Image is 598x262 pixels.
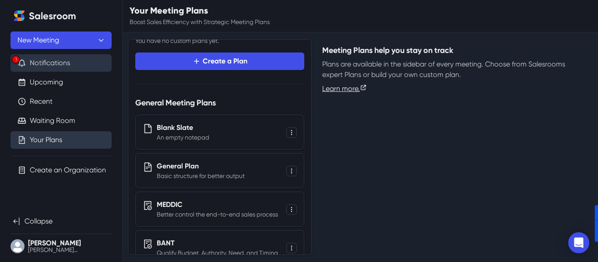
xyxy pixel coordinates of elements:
p: Blank Slate [157,122,209,133]
button: Template options [286,243,297,253]
h2: Salesroom [29,10,76,22]
h2: General Meeting Plans [135,98,304,108]
button: 1Notifications [11,54,112,72]
button: Template options [286,127,297,138]
a: Create an Organization [30,165,106,175]
button: Collapse [11,213,112,230]
p: Basic structure for better output [157,171,245,181]
div: Open Intercom Messenger [568,232,589,253]
p: BANT [157,238,278,248]
a: Upcoming [30,77,63,87]
a: Home [11,7,28,24]
p: An empty notepad [157,133,209,142]
a: Waiting Room [30,115,75,126]
button: Create a Plan [135,52,304,70]
p: Better control the end-to-end sales process [157,210,278,219]
button: Template options [286,204,297,215]
a: Your Plans [30,135,62,145]
p: MEDDIC [157,199,278,210]
p: Plans are available in the sidebar of every meeting. Choose from Salesrooms expert Plans or build... [322,59,587,80]
a: Recent [30,96,53,107]
p: Meeting Plans help you stay on track [322,45,587,56]
a: Learn more. [322,84,367,93]
h2: Your Meeting Plans [130,5,270,16]
button: User menu [11,238,112,255]
p: General Plan [157,161,245,171]
p: Boost Sales Efficiency with Strategic Meeting Plans [130,17,270,27]
button: Template options [286,166,297,176]
p: You have no custom plans yet. [135,36,304,45]
button: New Meeting [11,31,112,49]
p: Qualify Budget, Authority, Need, and Timing [157,248,278,258]
p: Collapse [25,216,53,227]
